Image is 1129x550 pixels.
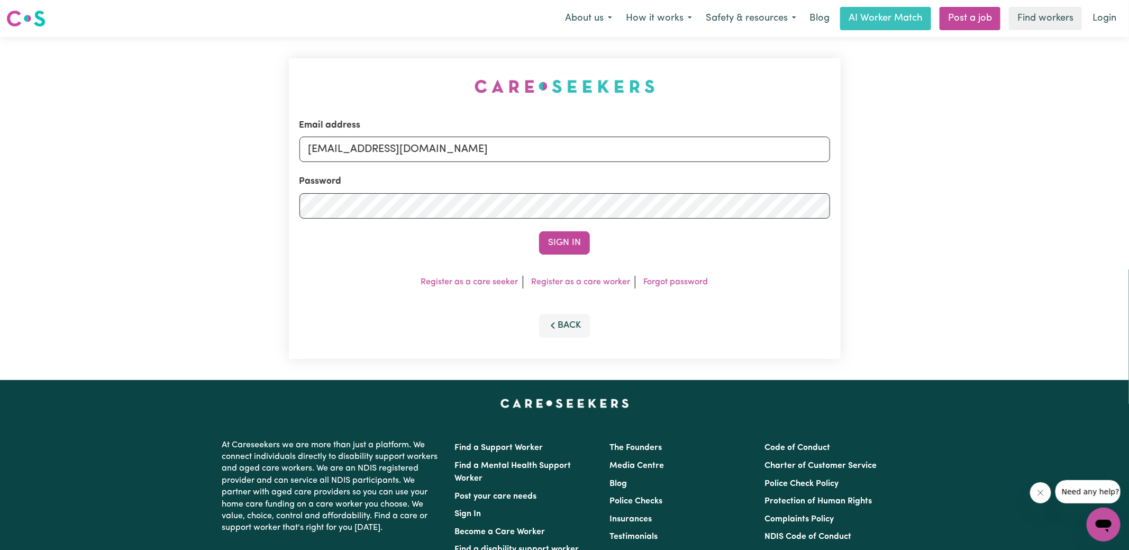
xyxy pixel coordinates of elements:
button: About us [558,7,619,30]
a: Find workers [1009,7,1082,30]
a: Insurances [609,515,652,524]
a: Forgot password [644,278,708,286]
a: Become a Care Worker [454,528,545,536]
button: How it works [619,7,699,30]
button: Safety & resources [699,7,803,30]
a: Careseekers logo [6,6,45,31]
a: Blog [803,7,836,30]
a: Blog [609,480,627,488]
a: Careseekers home page [500,399,629,408]
a: Code of Conduct [765,444,831,452]
a: AI Worker Match [840,7,931,30]
a: Testimonials [609,533,658,541]
a: Post your care needs [454,492,536,501]
a: The Founders [609,444,662,452]
a: Post a job [940,7,1000,30]
a: Complaints Policy [765,515,834,524]
a: Police Checks [609,497,662,506]
a: Police Check Policy [765,480,839,488]
a: Register as a care seeker [421,278,518,286]
p: At Careseekers we are more than just a platform. We connect individuals directly to disability su... [222,435,442,538]
a: NDIS Code of Conduct [765,533,852,541]
iframe: Close message [1030,482,1051,503]
img: Careseekers logo [6,9,45,28]
a: Media Centre [609,462,664,470]
iframe: Message from company [1055,480,1121,503]
input: Email address [299,137,830,162]
iframe: Button to launch messaging window [1087,508,1121,542]
label: Password [299,175,342,188]
button: Sign In [539,231,590,255]
button: Back [539,314,590,337]
a: Protection of Human Rights [765,497,872,506]
a: Find a Support Worker [454,444,543,452]
label: Email address [299,119,361,132]
a: Charter of Customer Service [765,462,877,470]
a: Register as a care worker [532,278,631,286]
a: Find a Mental Health Support Worker [454,462,571,483]
a: Sign In [454,510,481,518]
a: Login [1086,7,1123,30]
